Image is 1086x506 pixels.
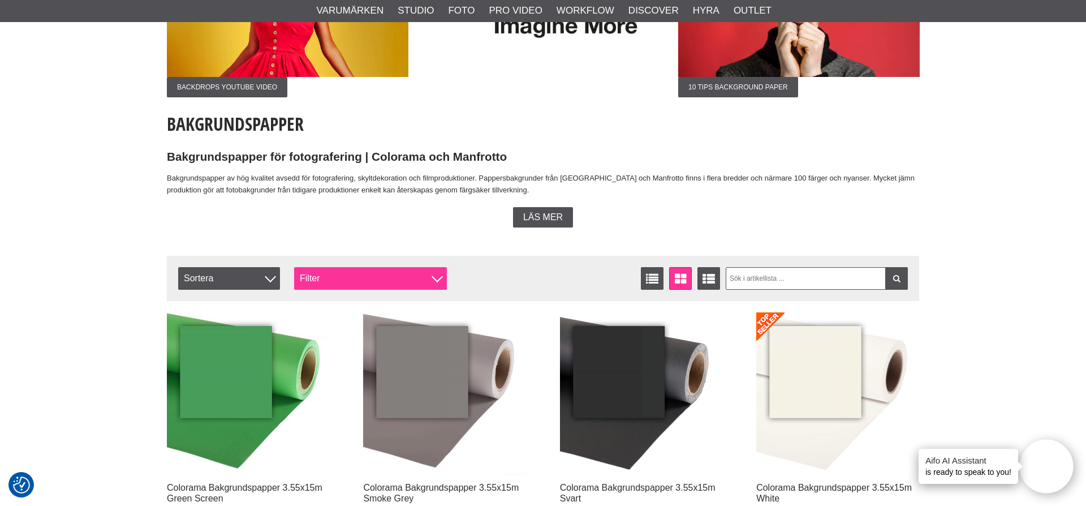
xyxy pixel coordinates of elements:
[628,3,679,18] a: Discover
[756,312,919,475] img: Colorama Bakgrundspapper 3.55x15m White
[885,267,908,290] a: Filtrera
[167,312,330,475] img: Colorama Bakgrundspapper 3.55x15m Green Screen
[13,477,30,494] img: Revisit consent button
[697,267,720,290] a: Utökad listvisning
[925,454,1011,466] h4: Aifo AI Assistant
[178,267,280,290] span: Sortera
[167,112,919,136] h1: Bakgrundspapper
[448,3,475,18] a: Foto
[669,267,692,290] a: Fönstervisning
[363,483,519,503] a: Colorama Bakgrundspapper 3.55x15m Smoke Grey
[167,149,919,165] h2: Bakgrundspapper för fotografering | Colorama och Manfrotto
[317,3,384,18] a: Varumärken
[557,3,614,18] a: Workflow
[641,267,663,290] a: Listvisning
[489,3,542,18] a: Pro Video
[363,312,526,475] img: Colorama Bakgrundspapper 3.55x15m Smoke Grey
[167,173,919,196] p: Bakgrundspapper av hög kvalitet avsedd för fotografering, skyltdekoration och filmproduktioner. P...
[560,312,723,475] img: Colorama Bakgrundspapper 3.55x15m Svart
[398,3,434,18] a: Studio
[167,77,287,97] span: Backdrops YouTube Video
[756,483,912,503] a: Colorama Bakgrundspapper 3.55x15m White
[678,77,798,97] span: 10 Tips Background Paper
[13,475,30,495] button: Samtyckesinställningar
[294,267,447,290] div: Filter
[734,3,772,18] a: Outlet
[693,3,719,18] a: Hyra
[919,449,1018,484] div: is ready to speak to you!
[560,483,716,503] a: Colorama Bakgrundspapper 3.55x15m Svart
[167,483,322,503] a: Colorama Bakgrundspapper 3.55x15m Green Screen
[726,267,908,290] input: Sök i artikellista ...
[523,212,563,222] span: Läs mer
